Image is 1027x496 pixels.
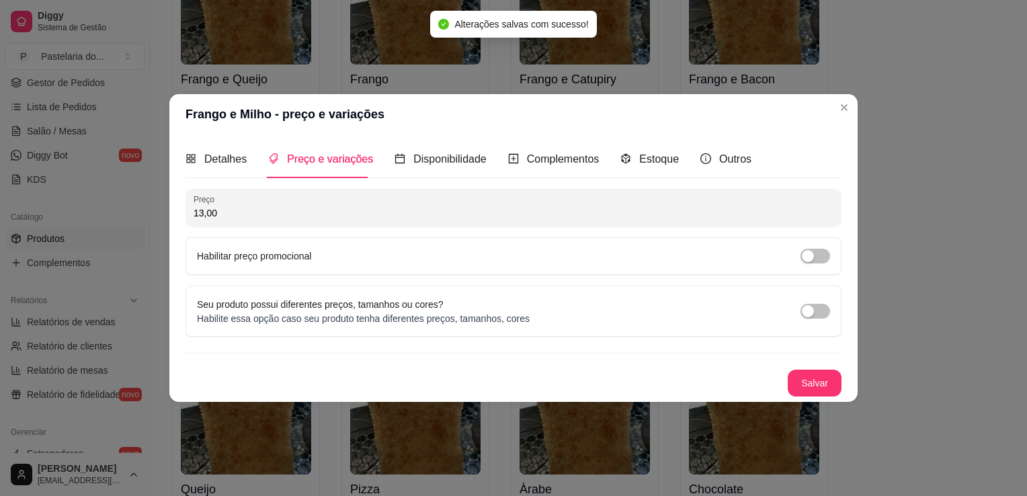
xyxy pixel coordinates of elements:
span: tags [268,153,279,164]
span: Detalhes [204,153,247,165]
button: Close [833,97,855,118]
input: Preço [194,206,833,220]
label: Seu produto possui diferentes preços, tamanhos ou cores? [197,299,444,310]
span: check-circle [438,19,449,30]
span: appstore [186,153,196,164]
p: Habilite essa opção caso seu produto tenha diferentes preços, tamanhos, cores [197,312,530,325]
span: Disponibilidade [413,153,487,165]
span: code-sandbox [620,153,631,164]
span: calendar [395,153,405,164]
label: Preço [194,194,219,205]
label: Habilitar preço promocional [197,251,311,261]
span: Complementos [527,153,600,165]
span: plus-square [508,153,519,164]
button: Salvar [788,370,841,397]
span: info-circle [700,153,711,164]
header: Frango e Milho - preço e variações [169,94,858,134]
span: Preço e variações [287,153,373,165]
span: Estoque [639,153,679,165]
span: Alterações salvas com sucesso! [454,19,588,30]
span: Outros [719,153,751,165]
